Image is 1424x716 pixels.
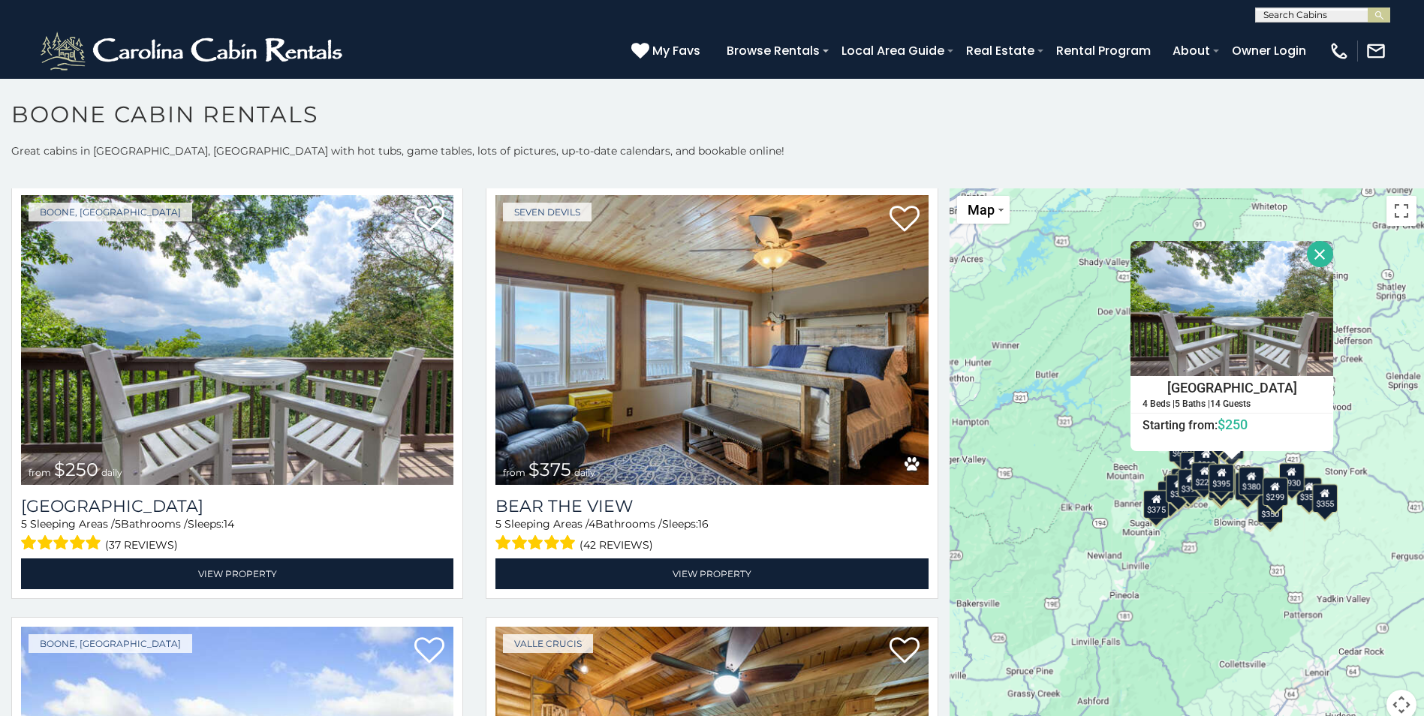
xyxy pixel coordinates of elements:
[959,38,1042,64] a: Real Estate
[1210,399,1251,409] h5: 14 Guests
[834,38,952,64] a: Local Area Guide
[1329,41,1350,62] img: phone-regular-white.png
[1165,38,1218,64] a: About
[105,535,178,555] span: (37 reviews)
[574,467,595,478] span: daily
[890,204,920,236] a: Add to favorites
[21,558,453,589] a: View Property
[224,517,234,531] span: 14
[503,467,525,478] span: from
[29,467,51,478] span: from
[495,517,501,531] span: 5
[1365,41,1386,62] img: mail-regular-white.png
[580,535,653,555] span: (42 reviews)
[719,38,827,64] a: Browse Rentals
[1130,376,1333,433] a: [GEOGRAPHIC_DATA] 4 Beds | 5 Baths | 14 Guests Starting from:$250
[1166,474,1191,503] div: $325
[21,195,453,485] img: Pinnacle View Lodge
[54,459,98,480] span: $250
[652,41,700,60] span: My Favs
[1386,196,1416,226] button: Toggle fullscreen view
[21,496,453,516] h3: Pinnacle View Lodge
[503,203,592,221] a: Seven Devils
[29,203,192,221] a: Boone, [GEOGRAPHIC_DATA]
[1209,464,1234,492] div: $395
[1143,399,1175,409] h5: 4 Beds |
[1178,469,1203,498] div: $395
[21,517,27,531] span: 5
[1180,452,1206,480] div: $410
[1279,463,1305,492] div: $930
[414,636,444,667] a: Add to favorites
[1175,399,1210,409] h5: 5 Baths |
[1130,241,1333,376] img: Pinnacle View Lodge
[589,517,595,531] span: 4
[957,196,1010,224] button: Change map style
[495,496,928,516] a: Bear The View
[1239,467,1264,495] div: $380
[968,202,995,218] span: Map
[1307,241,1333,267] button: Close
[1194,445,1219,474] div: $210
[21,195,453,485] a: Pinnacle View Lodge from $250 daily
[414,204,444,236] a: Add to favorites
[21,496,453,516] a: [GEOGRAPHIC_DATA]
[115,517,121,531] span: 5
[1224,38,1314,64] a: Owner Login
[1191,462,1217,491] div: $225
[1296,477,1322,506] div: $355
[495,558,928,589] a: View Property
[698,517,709,531] span: 16
[1235,472,1260,501] div: $695
[495,516,928,555] div: Sleeping Areas / Bathrooms / Sleeps:
[890,636,920,667] a: Add to favorites
[1218,417,1248,432] span: $250
[495,195,928,485] img: Bear The View
[101,467,122,478] span: daily
[29,634,192,653] a: Boone, [GEOGRAPHIC_DATA]
[38,29,349,74] img: White-1-2.png
[1131,377,1332,399] h4: [GEOGRAPHIC_DATA]
[1049,38,1158,64] a: Rental Program
[631,41,704,61] a: My Favs
[503,634,593,653] a: Valle Crucis
[1257,495,1283,523] div: $350
[1143,490,1169,519] div: $375
[1131,417,1332,432] h6: Starting from:
[1262,477,1287,506] div: $299
[495,195,928,485] a: Bear The View from $375 daily
[1312,484,1338,513] div: $355
[21,516,453,555] div: Sleeping Areas / Bathrooms / Sleeps:
[528,459,571,480] span: $375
